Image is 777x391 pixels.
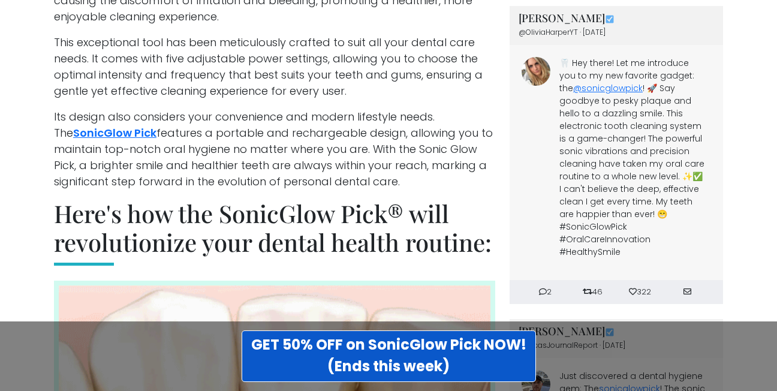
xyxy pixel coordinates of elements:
a: @sonicglowpick [573,83,643,95]
p: 🦷 Hey there! Let me introduce you to my new favorite gadget: the ! 🚀 Say goodbye to pesky plaque ... [559,58,705,259]
p: This exceptional tool has been meticulously crafted to suit all your dental care needs. It comes ... [54,34,495,99]
img: Image [522,58,550,86]
span: @OliviaHarperYT · [DATE] [519,28,606,38]
li: 322 [616,287,664,299]
img: Image [605,14,615,24]
li: 46 [569,287,616,299]
strong: GET 50% OFF on SonicGlow Pick NOW! (Ends this week) [251,335,526,376]
li: 2 [522,287,569,299]
a: SonicGlow Pick [73,125,156,140]
h3: [PERSON_NAME] [519,12,714,25]
a: GET 50% OFF on SonicGlow Pick NOW!(Ends this week) [242,330,536,382]
h2: Here's how the SonicGlow Pick® will revolutionize your dental health routine: [54,199,495,266]
p: Its design also considers your convenience and modern lifestyle needs. The features a portable an... [54,109,495,190]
